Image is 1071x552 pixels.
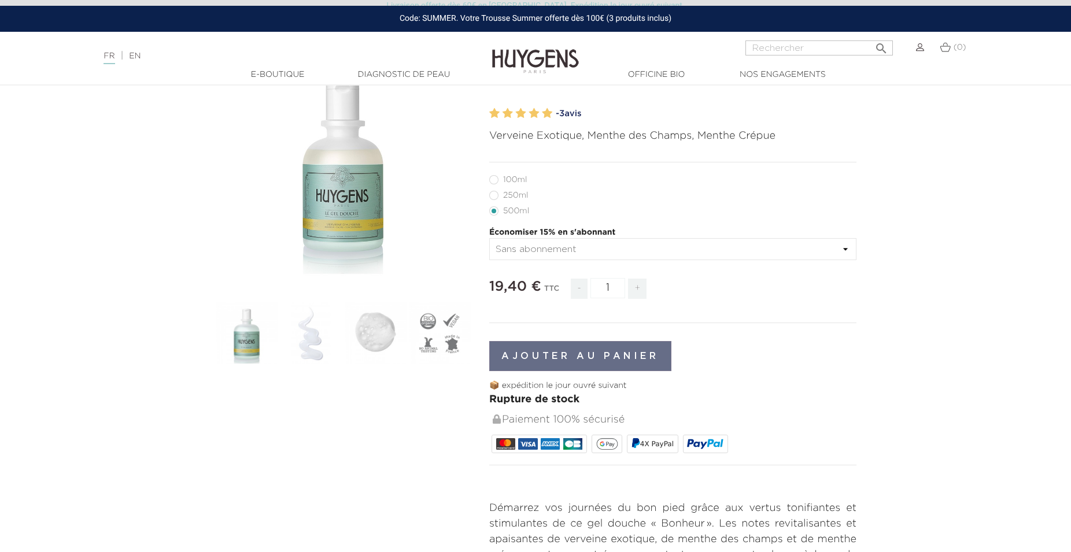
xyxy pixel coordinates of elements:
a: E-Boutique [220,69,335,81]
input: Rechercher [745,40,893,55]
div: TTC [544,276,559,308]
a: Nos engagements [725,69,840,81]
a: Officine Bio [599,69,714,81]
label: 250ml [489,191,542,200]
img: CB_NATIONALE [563,438,582,450]
input: Quantité [590,278,625,298]
img: VISA [518,438,537,450]
label: 1 [489,105,500,122]
span: - [571,279,587,299]
button:  [871,37,892,53]
a: Diagnostic de peau [346,69,461,81]
span: (0) [954,43,966,51]
p: 📦 expédition le jour ouvré suivant [489,380,856,392]
label: 500ml [489,206,543,216]
img: MASTERCARD [496,438,515,450]
a: FR [104,52,115,64]
img: Huygens [492,31,579,75]
label: 100ml [489,175,541,184]
span: 19,40 € [489,280,541,294]
p: Économiser 15% en s'abonnant [489,227,856,239]
a: -3avis [556,105,856,123]
label: 4 [529,105,539,122]
label: 2 [503,105,513,122]
span: Rupture de stock [489,394,579,405]
button: Ajouter au panier [489,341,671,371]
div: | [98,49,437,63]
span: + [628,279,647,299]
a: EN [129,52,141,60]
span: 3 [559,109,564,118]
label: 5 [542,105,552,122]
div: Paiement 100% sécurisé [492,407,856,432]
img: Paiement 100% sécurisé [493,414,501,424]
span: 4X PayPal [640,440,674,448]
p: Verveine Exotique, Menthe des Champs, Menthe Crépue [489,128,856,144]
label: 3 [516,105,526,122]
img: AMEX [541,438,560,450]
img: google_pay [596,438,618,450]
i:  [874,38,888,52]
